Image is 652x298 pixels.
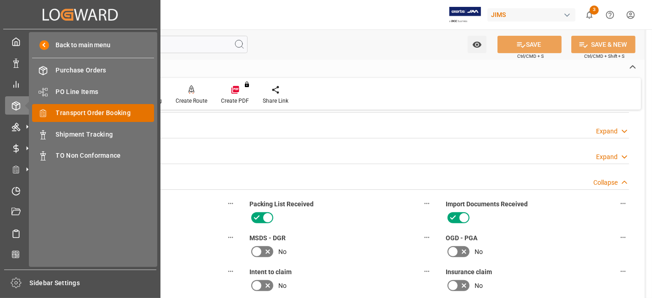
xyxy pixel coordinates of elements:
button: Customs documents sent to broker [225,232,237,243]
div: JIMS [487,8,575,22]
span: Sidebar Settings [30,278,157,288]
button: MSDS - DGR [421,232,433,243]
img: Exertis%20JAM%20-%20Email%20Logo.jpg_1722504956.jpg [449,7,481,23]
button: show 3 new notifications [579,5,600,25]
button: Import Documents Received [617,198,629,210]
a: TO Non Conformance [32,147,154,165]
span: Ctrl/CMD + S [517,53,544,60]
button: Insurance claim [617,265,629,277]
a: Data Management [5,54,155,72]
span: PO Line Items [56,87,155,97]
a: Sailing Schedules [5,224,155,242]
span: Insurance claim [446,267,492,277]
a: My Reports [5,75,155,93]
a: Transport Order Booking [32,104,154,122]
button: Packing List Received [421,198,433,210]
span: No [475,281,483,291]
span: Purchase Orders [56,66,155,75]
span: No [278,247,287,257]
span: Intent to claim [249,267,292,277]
button: OGD - PGA [617,232,629,243]
div: Expand [596,127,618,136]
span: MSDS - DGR [249,233,286,243]
a: CO2 Calculator [5,246,155,264]
span: 3 [590,6,599,15]
a: Document Management [5,203,155,221]
span: Shipment Tracking [56,130,155,139]
button: Receiving report [225,265,237,277]
button: Intent to claim [421,265,433,277]
button: SAVE & NEW [571,36,635,53]
a: PO Line Items [32,83,154,100]
div: Collapse [593,178,618,188]
span: Ctrl/CMD + Shift + S [584,53,624,60]
a: My Cockpit [5,33,155,50]
button: Help Center [600,5,620,25]
div: Share Link [263,97,288,105]
span: Packing List Received [249,199,314,209]
a: Shipment Tracking [32,125,154,143]
span: Transport Order Booking [56,108,155,118]
button: SAVE [497,36,562,53]
span: Import Documents Received [446,199,528,209]
span: Back to main menu [49,40,111,50]
div: Create Route [176,97,207,105]
span: OGD - PGA [446,233,477,243]
a: Timeslot Management V2 [5,182,155,199]
button: open menu [468,36,486,53]
span: No [475,247,483,257]
button: Shipping instructions SENT [225,198,237,210]
a: Purchase Orders [32,61,154,79]
div: Expand [596,152,618,162]
span: TO Non Conformance [56,151,155,160]
span: No [278,281,287,291]
button: JIMS [487,6,579,23]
